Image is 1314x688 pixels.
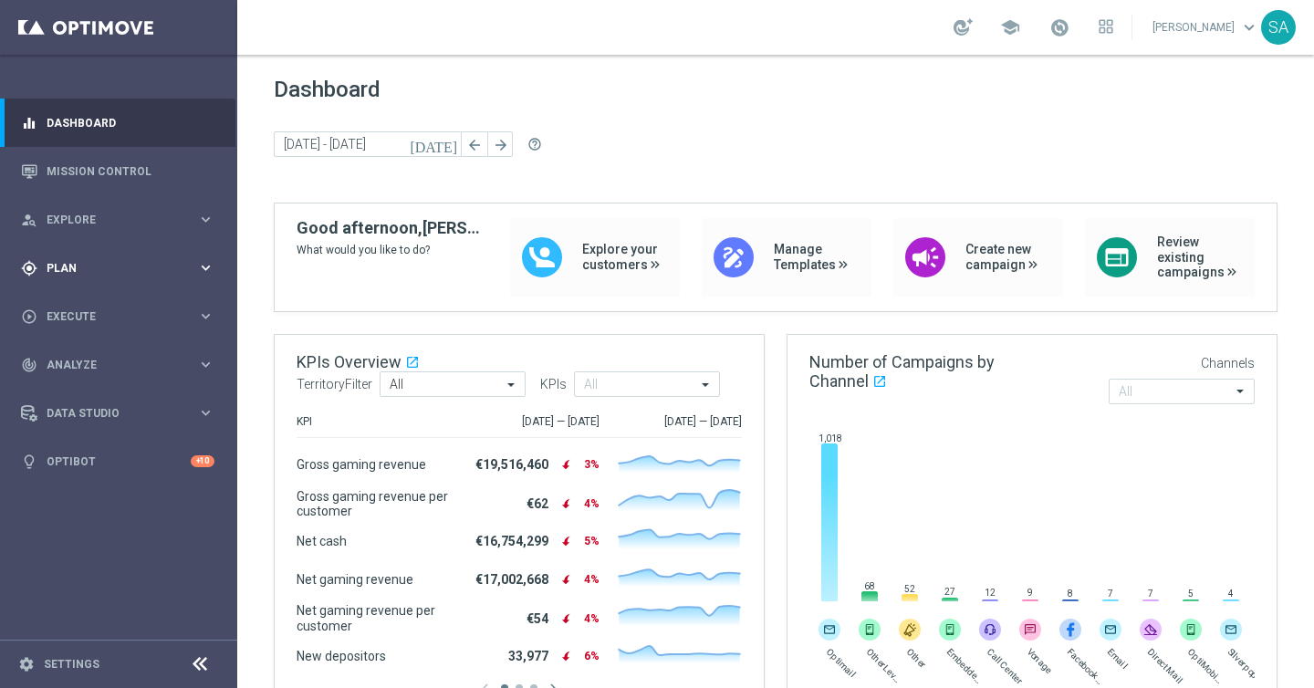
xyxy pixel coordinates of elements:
[47,263,197,274] span: Plan
[47,311,197,322] span: Execute
[44,659,99,670] a: Settings
[47,437,191,485] a: Optibot
[21,453,37,470] i: lightbulb
[20,309,215,324] button: play_circle_outline Execute keyboard_arrow_right
[191,455,214,467] div: +10
[20,406,215,421] button: Data Studio keyboard_arrow_right
[21,308,37,325] i: play_circle_outline
[21,115,37,131] i: equalizer
[47,408,197,419] span: Data Studio
[21,308,197,325] div: Execute
[21,260,37,276] i: gps_fixed
[1000,17,1020,37] span: school
[18,656,35,672] i: settings
[197,404,214,422] i: keyboard_arrow_right
[20,358,215,372] button: track_changes Analyze keyboard_arrow_right
[1151,14,1261,41] a: [PERSON_NAME]keyboard_arrow_down
[197,211,214,228] i: keyboard_arrow_right
[20,213,215,227] button: person_search Explore keyboard_arrow_right
[1261,10,1296,45] div: SA
[21,212,197,228] div: Explore
[20,116,215,130] button: equalizer Dashboard
[20,261,215,276] button: gps_fixed Plan keyboard_arrow_right
[21,437,214,485] div: Optibot
[21,357,37,373] i: track_changes
[1239,17,1259,37] span: keyboard_arrow_down
[47,214,197,225] span: Explore
[21,405,197,422] div: Data Studio
[47,99,214,147] a: Dashboard
[20,454,215,469] button: lightbulb Optibot +10
[21,99,214,147] div: Dashboard
[21,147,214,195] div: Mission Control
[20,164,215,179] button: Mission Control
[21,260,197,276] div: Plan
[197,356,214,373] i: keyboard_arrow_right
[47,360,197,370] span: Analyze
[197,308,214,325] i: keyboard_arrow_right
[47,147,214,195] a: Mission Control
[21,212,37,228] i: person_search
[197,259,214,276] i: keyboard_arrow_right
[21,357,197,373] div: Analyze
